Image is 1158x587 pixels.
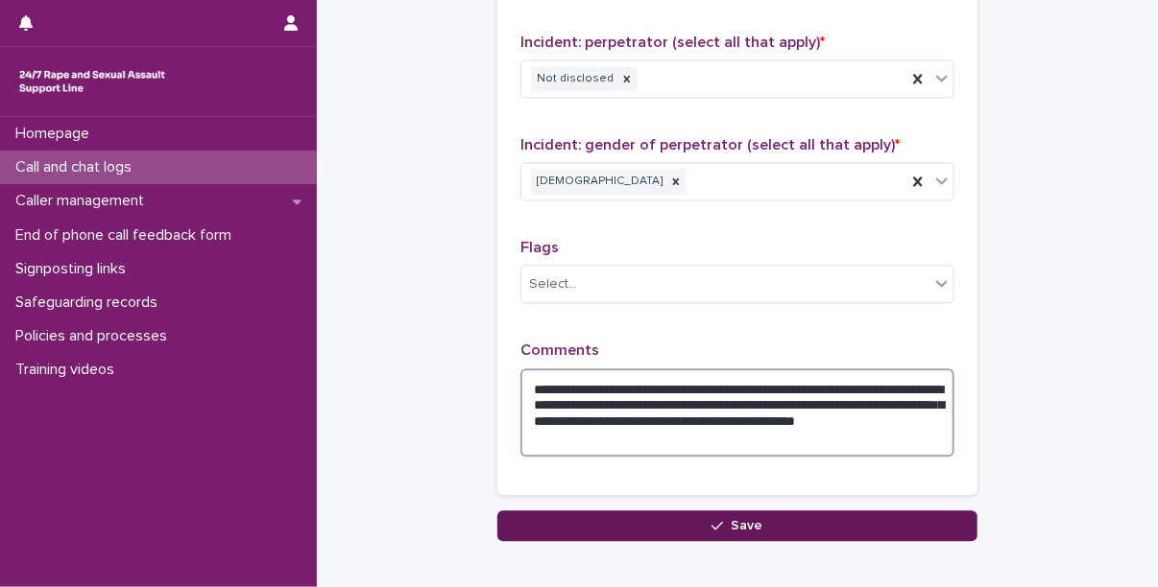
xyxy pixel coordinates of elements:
img: rhQMoQhaT3yELyF149Cw [15,62,169,101]
p: Safeguarding records [8,293,173,312]
span: Incident: gender of perpetrator (select all that apply) [520,137,900,153]
span: Incident: perpetrator (select all that apply) [520,35,825,50]
div: Not disclosed [531,66,616,92]
span: Comments [520,342,599,358]
button: Save [497,510,977,541]
div: Select... [529,274,577,294]
p: End of phone call feedback form [8,226,247,245]
div: [DEMOGRAPHIC_DATA] [531,169,665,195]
p: Caller management [8,192,159,210]
p: Signposting links [8,260,141,278]
p: Training videos [8,361,130,379]
p: Homepage [8,125,105,143]
p: Policies and processes [8,327,182,345]
p: Call and chat logs [8,158,147,176]
span: Flags [520,240,559,255]
span: Save [732,519,763,532]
